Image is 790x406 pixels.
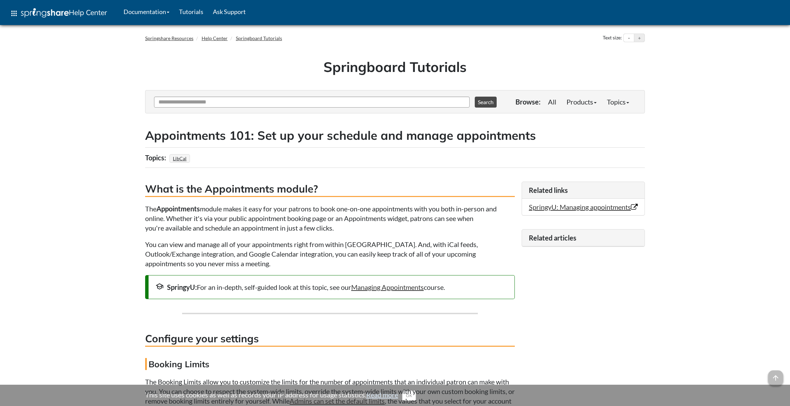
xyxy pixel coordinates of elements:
h1: Springboard Tutorials [150,57,640,76]
button: Increase text size [634,34,645,42]
span: Related articles [529,234,576,242]
h3: Configure your settings [145,331,515,347]
a: LibCal [172,153,188,163]
div: For an in-depth, self-guided look at this topic, see our course. [155,282,508,292]
span: Help Center [69,8,107,17]
a: Products [561,95,602,109]
h2: Appointments 101: Set up your schedule and manage appointments [145,127,645,144]
div: This site uses cookies as well as records your IP address for usage statistics. [138,390,652,401]
a: Springboard Tutorials [236,35,282,41]
p: You can view and manage all of your appointments right from within [GEOGRAPHIC_DATA]. And, with i... [145,239,515,268]
a: SpringyU: Managing appointments [529,203,638,211]
a: All [543,95,561,109]
h4: Booking Limits [145,358,515,370]
h3: What is the Appointments module? [145,182,515,197]
a: apps Help Center [5,3,112,24]
a: Topics [602,95,634,109]
strong: SpringyU: [167,283,197,291]
a: Ask Support [208,3,251,20]
button: Decrease text size [624,34,634,42]
img: Springshare [21,8,69,17]
div: Topics: [145,151,168,164]
a: Springshare Resources [145,35,193,41]
div: Text size: [601,34,623,42]
a: Admins can set the default limits [290,397,385,405]
a: arrow_upward [768,371,783,379]
span: school [155,282,164,291]
a: Documentation [119,3,174,20]
p: Browse: [515,97,540,107]
a: Managing Appointments [351,283,424,291]
strong: Appointments [156,205,200,213]
span: arrow_upward [768,370,783,385]
span: apps [10,9,18,17]
a: Help Center [202,35,228,41]
button: Search [475,97,497,108]
p: The module makes it easy for your patrons to book one-on-one appointments with you both in-person... [145,204,515,233]
a: Tutorials [174,3,208,20]
span: Related links [529,186,568,194]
